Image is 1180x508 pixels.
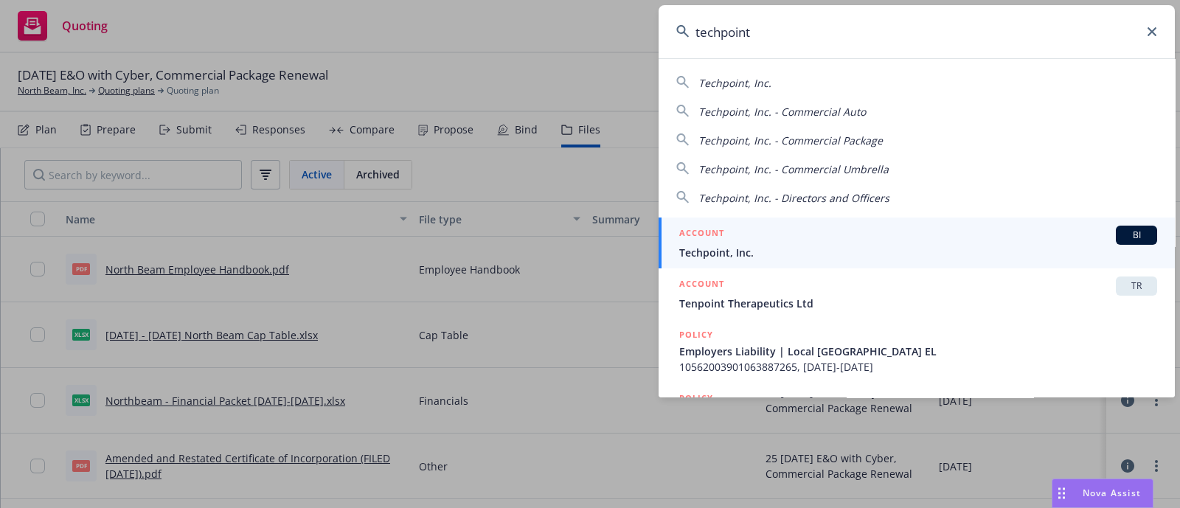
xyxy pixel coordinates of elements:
div: Drag to move [1052,479,1071,507]
a: POLICY [659,383,1175,446]
h5: POLICY [679,327,713,342]
span: TR [1122,279,1151,293]
a: POLICYEmployers Liability | Local [GEOGRAPHIC_DATA] EL10562003901063887265, [DATE]-[DATE] [659,319,1175,383]
h5: POLICY [679,391,713,406]
span: Techpoint, Inc. - Commercial Umbrella [698,162,889,176]
span: Tenpoint Therapeutics Ltd [679,296,1157,311]
span: Techpoint, Inc. - Commercial Package [698,133,883,147]
span: Techpoint, Inc. - Directors and Officers [698,191,889,205]
a: ACCOUNTBITechpoint, Inc. [659,218,1175,268]
span: Techpoint, Inc. [679,245,1157,260]
h5: ACCOUNT [679,276,724,294]
span: 10562003901063887265, [DATE]-[DATE] [679,359,1157,375]
span: BI [1122,229,1151,242]
span: Techpoint, Inc. - Commercial Auto [698,105,866,119]
a: ACCOUNTTRTenpoint Therapeutics Ltd [659,268,1175,319]
span: Employers Liability | Local [GEOGRAPHIC_DATA] EL [679,344,1157,359]
button: Nova Assist [1052,479,1153,508]
span: Techpoint, Inc. [698,76,771,90]
span: Nova Assist [1083,487,1141,499]
h5: ACCOUNT [679,226,724,243]
input: Search... [659,5,1175,58]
